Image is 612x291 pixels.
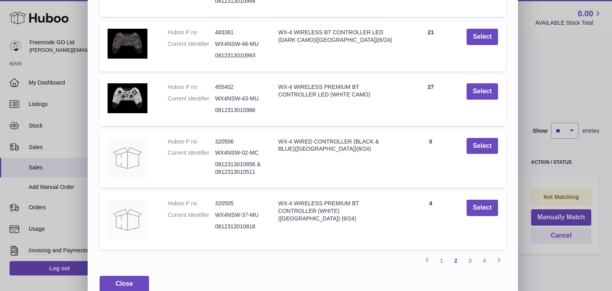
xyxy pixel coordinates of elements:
[215,29,263,36] dd: 483361
[215,95,263,102] dd: WX4NSW-43-MU
[403,192,459,250] td: 4
[477,254,492,268] a: 4
[215,40,263,48] dd: WX4NSW-46-MU
[168,40,215,48] dt: Current Identifier
[168,29,215,36] dt: Huboo P no
[434,254,449,268] a: 1
[215,83,263,91] dd: 455402
[215,223,263,230] dd: 0812313010818
[215,106,263,114] dd: 0812313010986
[108,138,147,178] img: WX-4 WIRED CONTROLLER (BLACK & BLUE)(NSW)(6/24)
[168,95,215,102] dt: Current Identifier
[108,200,147,240] img: WX-4 WIRELESS PREMIUM BT CONTROLLER (WHITE) (NSW) (6/24)
[403,21,459,71] td: 21
[449,254,463,268] a: 2
[467,29,498,45] button: Select
[215,161,263,176] dd: 0812313010856 & 0812313010511
[467,138,498,154] button: Select
[403,75,459,126] td: 27
[168,83,215,91] dt: Huboo P no
[215,211,263,219] dd: WX4NSW-37-MU
[108,83,147,113] img: WX-4 WIRELESS PREMIUM BT CONTROLLER LED (WHITE CAMO)
[215,200,263,207] dd: 320505
[108,29,147,59] img: WX-4 WIRELESS BT CONTROLLER LED (DARK CAMO)(NSW)(6/24)
[215,52,263,59] dd: 0812313010993
[278,138,395,153] div: WX-4 WIRED CONTROLLER (BLACK & BLUE)([GEOGRAPHIC_DATA])(6/24)
[278,200,395,222] div: WX-4 WIRELESS PREMIUM BT CONTROLLER (WHITE) ([GEOGRAPHIC_DATA]) (6/24)
[215,138,263,145] dd: 320506
[168,149,215,157] dt: Current Identifier
[463,254,477,268] a: 3
[403,130,459,188] td: 0
[168,211,215,219] dt: Current Identifier
[116,280,133,287] span: Close
[168,200,215,207] dt: Huboo P no
[467,83,498,100] button: Select
[215,149,263,157] dd: WX4NSW-02-MC
[467,200,498,216] button: Select
[278,29,395,44] div: WX-4 WIRELESS BT CONTROLLER LED (DARK CAMO)([GEOGRAPHIC_DATA])(6/24)
[168,138,215,145] dt: Huboo P no
[278,83,395,98] div: WX-4 WIRELESS PREMIUM BT CONTROLLER LED (WHITE CAMO)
